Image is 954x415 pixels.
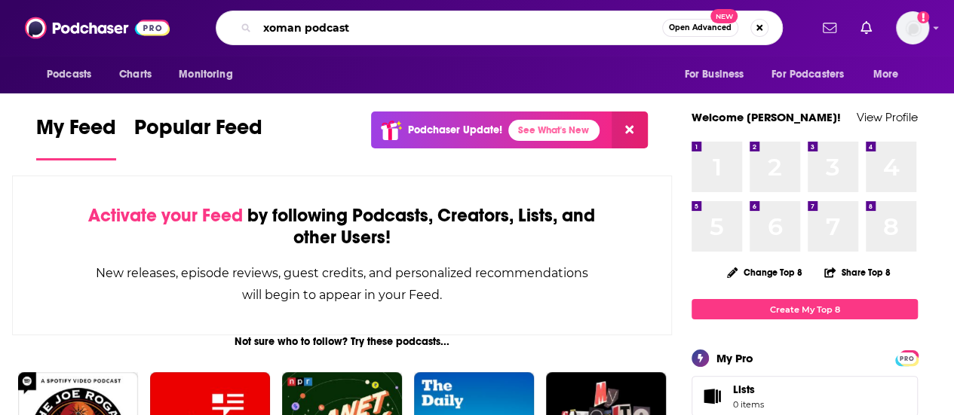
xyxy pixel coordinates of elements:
[718,263,811,282] button: Change Top 8
[873,64,899,85] span: More
[762,60,866,89] button: open menu
[817,15,842,41] a: Show notifications dropdown
[684,64,744,85] span: For Business
[408,124,502,136] p: Podchaser Update!
[179,64,232,85] span: Monitoring
[854,15,878,41] a: Show notifications dropdown
[857,110,918,124] a: View Profile
[257,16,662,40] input: Search podcasts, credits, & more...
[733,399,764,410] span: 0 items
[896,11,929,44] span: Logged in as lilifeinberg
[710,9,738,23] span: New
[47,64,91,85] span: Podcasts
[216,11,783,45] div: Search podcasts, credits, & more...
[119,64,152,85] span: Charts
[896,11,929,44] button: Show profile menu
[896,11,929,44] img: User Profile
[134,114,262,160] a: Popular Feed
[36,114,116,149] span: My Feed
[669,24,732,32] span: Open Advanced
[36,114,116,160] a: My Feed
[134,114,262,149] span: Popular Feed
[692,110,841,124] a: Welcome [PERSON_NAME]!
[88,205,596,249] div: by following Podcasts, Creators, Lists, and other Users!
[733,383,755,396] span: Lists
[508,120,600,141] a: See What's New
[824,258,891,287] button: Share Top 8
[12,335,672,348] div: Not sure who to follow? Try these podcasts...
[25,14,170,42] img: Podchaser - Follow, Share and Rate Podcasts
[733,383,764,396] span: Lists
[88,262,596,306] div: New releases, episode reviews, guest credits, and personalized recommendations will begin to appe...
[662,19,738,37] button: Open AdvancedNew
[109,60,161,89] a: Charts
[168,60,252,89] button: open menu
[88,204,243,227] span: Activate your Feed
[36,60,111,89] button: open menu
[673,60,762,89] button: open menu
[897,352,916,364] span: PRO
[697,386,727,407] span: Lists
[716,351,753,365] div: My Pro
[917,11,929,23] svg: Add a profile image
[771,64,844,85] span: For Podcasters
[863,60,918,89] button: open menu
[692,299,918,319] a: Create My Top 8
[897,352,916,363] a: PRO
